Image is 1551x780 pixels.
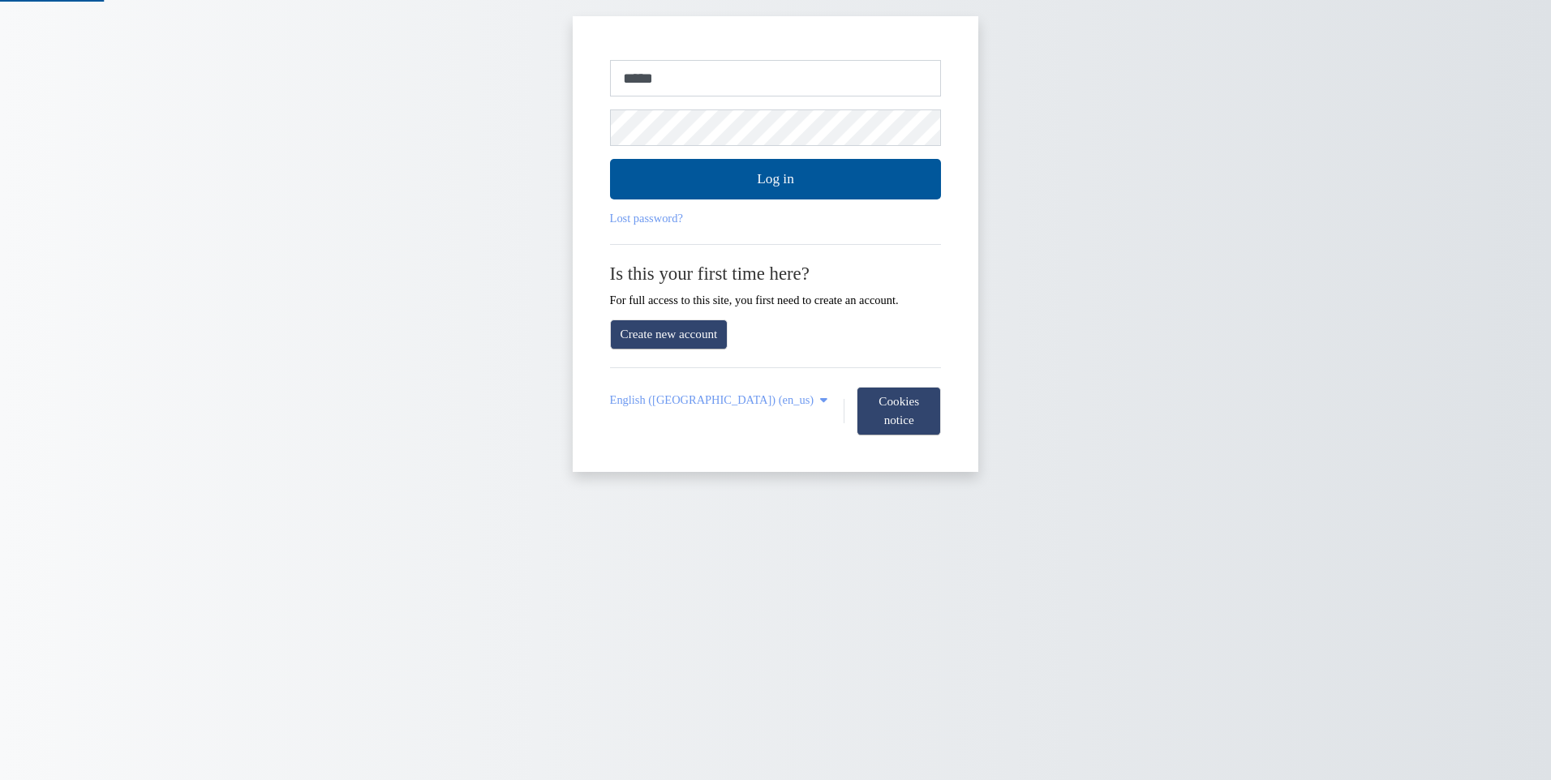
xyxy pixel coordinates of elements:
[610,263,942,285] h2: Is this your first time here?
[610,263,942,306] div: For full access to this site, you first need to create an account.
[610,319,728,349] a: Create new account
[610,393,831,407] a: English (United States) ‎(en_us)‎
[610,159,942,199] button: Log in
[857,387,941,435] button: Cookies notice
[610,212,683,225] a: Lost password?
